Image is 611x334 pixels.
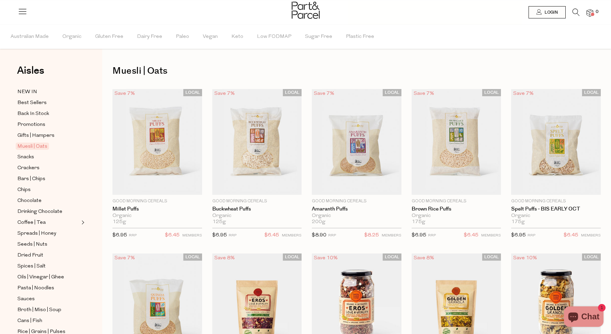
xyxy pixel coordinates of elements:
[482,253,501,261] span: LOCAL
[364,231,379,240] span: $8.25
[312,233,326,238] span: $8.90
[511,253,539,263] div: Save 10%
[17,207,79,216] a: Drinking Chocolate
[17,251,43,260] span: Dried Fruit
[312,253,340,263] div: Save 10%
[212,198,302,204] p: Good Morning Cereals
[112,233,127,238] span: $6.95
[257,25,291,49] span: Low FODMAP
[17,99,47,107] span: Best Sellers
[112,63,601,79] h1: Muesli | Oats
[543,10,558,15] span: Login
[182,234,202,237] small: MEMBERS
[383,89,401,96] span: LOCAL
[511,89,536,98] div: Save 7%
[17,110,79,118] a: Back In Stock
[312,213,401,219] div: Organic
[17,197,79,205] a: Chocolate
[511,213,601,219] div: Organic
[412,219,425,225] span: 175g
[283,89,302,96] span: LOCAL
[17,295,35,303] span: Sauces
[17,153,79,161] a: Snacks
[511,206,601,212] a: Spelt Puffs - BIS EARLY OCT
[17,262,46,271] span: Spices | Salt
[17,121,45,129] span: Promotions
[17,99,79,107] a: Best Sellers
[183,253,202,261] span: LOCAL
[481,234,501,237] small: MEMBERS
[383,253,401,261] span: LOCAL
[112,89,137,98] div: Save 7%
[112,253,137,263] div: Save 7%
[382,234,401,237] small: MEMBERS
[582,89,601,96] span: LOCAL
[346,25,374,49] span: Plastic Free
[412,198,501,204] p: Good Morning Cereals
[582,253,601,261] span: LOCAL
[412,206,501,212] a: Brown Rice Puffs
[17,164,79,172] a: Crackers
[17,132,55,140] span: Gifts | Hampers
[282,234,302,237] small: MEMBERS
[129,234,137,237] small: RRP
[586,9,593,16] a: 0
[176,25,189,49] span: Paleo
[412,233,426,238] span: $6.95
[412,89,501,195] img: Brown Rice Puffs
[17,186,79,194] a: Chips
[231,25,243,49] span: Keto
[17,284,79,292] a: Pasta | Noodles
[17,306,61,314] span: Broth | Miso | Soup
[17,142,79,150] a: Muesli | Oats
[17,175,45,183] span: Bars | Chips
[17,317,42,325] span: Cans | Fish
[17,66,44,83] a: Aisles
[165,231,180,240] span: $6.45
[511,198,601,204] p: Good Morning Cereals
[137,25,162,49] span: Dairy Free
[212,219,226,225] span: 125g
[212,213,302,219] div: Organic
[17,110,49,118] span: Back In Stock
[312,219,325,225] span: 200g
[412,89,436,98] div: Save 7%
[212,89,302,195] img: Buckwheat Puffs
[17,284,54,292] span: Pasta | Noodles
[312,206,401,212] a: Amaranth Puffs
[212,89,237,98] div: Save 7%
[17,153,34,161] span: Snacks
[312,89,336,98] div: Save 7%
[564,231,578,240] span: $6.45
[328,234,336,237] small: RRP
[11,25,49,49] span: Australian Made
[17,175,79,183] a: Bars | Chips
[581,234,601,237] small: MEMBERS
[17,197,42,205] span: Chocolate
[95,25,123,49] span: Gluten Free
[17,295,79,303] a: Sauces
[203,25,218,49] span: Vegan
[17,120,79,129] a: Promotions
[562,306,606,329] inbox-online-store-chat: Shopify online store chat
[17,317,79,325] a: Cans | Fish
[264,231,279,240] span: $6.45
[112,219,126,225] span: 125g
[17,230,56,238] span: Spreads | Honey
[594,9,600,15] span: 0
[17,218,79,227] a: Coffee | Tea
[17,306,79,314] a: Broth | Miso | Soup
[412,253,436,263] div: Save 8%
[112,206,202,212] a: Millet Puffs
[529,6,566,18] a: Login
[528,234,535,237] small: RRP
[511,219,525,225] span: 175g
[17,273,64,281] span: Oils | Vinegar | Ghee
[80,218,85,227] button: Expand/Collapse Coffee | Tea
[312,198,401,204] p: Good Morning Cereals
[305,25,332,49] span: Sugar Free
[511,233,526,238] span: $6.95
[17,208,62,216] span: Drinking Chocolate
[428,234,436,237] small: RRP
[112,213,202,219] div: Organic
